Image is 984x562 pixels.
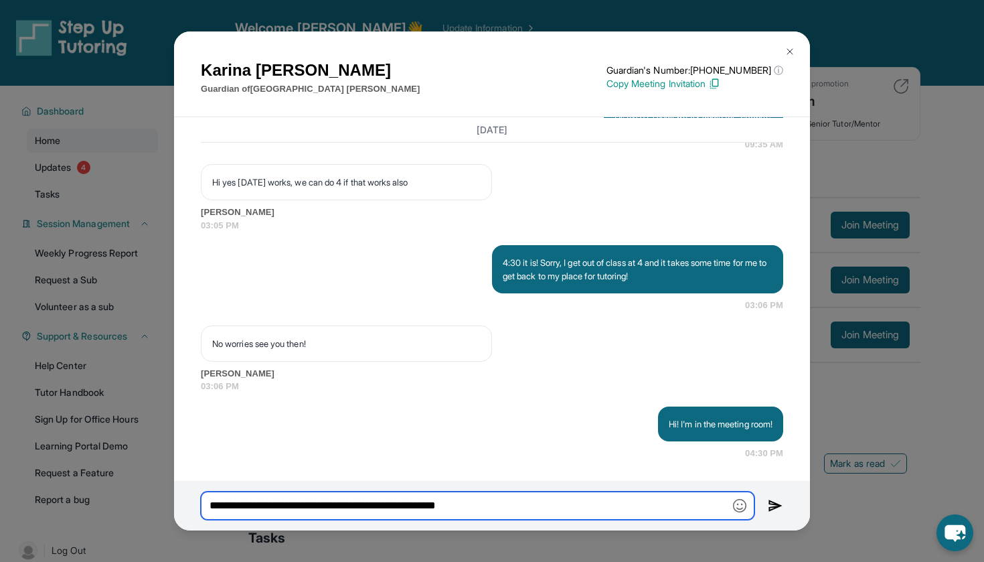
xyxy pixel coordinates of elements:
p: Guardian of [GEOGRAPHIC_DATA] [PERSON_NAME] [201,82,420,96]
img: Send icon [768,498,783,514]
span: 03:06 PM [201,380,783,393]
button: chat-button [936,514,973,551]
p: Hi! I'm in the meeting room! [669,417,772,431]
p: Copy Meeting Invitation [606,77,783,90]
img: Copy Icon [708,78,720,90]
h3: [DATE] [201,123,783,136]
span: 04:30 PM [745,447,783,460]
span: 03:06 PM [745,299,783,312]
span: 03:05 PM [201,219,783,232]
p: Hi yes [DATE] works, we can do 4 if that works also [212,175,481,189]
span: ⓘ [774,64,783,77]
p: Guardian's Number: [PHONE_NUMBER] [606,64,783,77]
span: [PERSON_NAME] [201,206,783,219]
img: Close Icon [785,46,795,57]
p: 4:30 it is! Sorry, I get out of class at 4 and it takes some time for me to get back to my place ... [503,256,772,283]
img: Emoji [733,499,746,512]
h1: Karina [PERSON_NAME] [201,58,420,82]
p: No worries see you then! [212,337,481,350]
span: 09:35 AM [745,138,783,151]
span: [PERSON_NAME] [201,367,783,380]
